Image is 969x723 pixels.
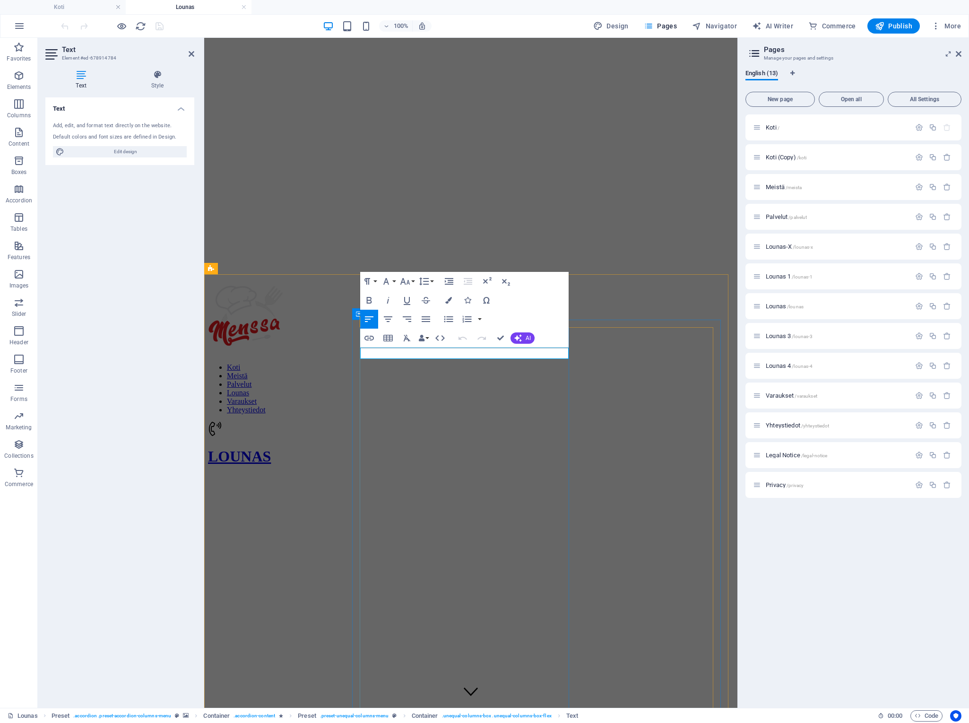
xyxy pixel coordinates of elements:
[910,710,943,722] button: Code
[915,123,923,131] div: Settings
[915,183,923,191] div: Settings
[878,710,903,722] h6: Session time
[745,68,778,81] span: English (13)
[766,303,804,310] span: Lounas
[279,713,283,718] i: Element contains an animation
[766,154,806,161] span: Click to open page
[360,272,378,291] button: Paragraph Format
[379,20,413,32] button: 100%
[379,329,397,348] button: Insert Table
[126,2,251,12] h4: Lounas
[52,710,579,722] nav: breadcrumb
[183,713,189,718] i: This element contains a background
[9,339,28,346] p: Header
[497,272,515,291] button: Subscript
[763,452,910,458] div: Legal Notice/legal-notice
[943,213,951,221] div: Remove
[418,22,426,30] i: On resize automatically adjust zoom level to fit chosen device.
[10,225,27,233] p: Tables
[52,710,70,722] span: Click to select. Double-click to edit
[442,710,552,722] span: . unequal-columns-box .unequal-columns-box-flex
[234,710,275,722] span: . accordion-content
[943,421,951,429] div: Remove
[915,243,923,251] div: Settings
[7,83,31,91] p: Elements
[459,291,476,310] button: Icons
[763,363,910,369] div: Lounas 4/lounas-4
[929,183,937,191] div: Duplicate
[764,45,961,54] h2: Pages
[477,291,495,310] button: Special Characters
[392,713,397,718] i: This element is a customizable preset
[745,92,815,107] button: New page
[589,18,632,34] div: Design (Ctrl+Alt+Y)
[298,710,316,722] span: Click to select. Double-click to edit
[379,291,397,310] button: Italic (Ctrl+I)
[9,282,29,289] p: Images
[929,392,937,400] div: Duplicate
[688,18,741,34] button: Navigator
[763,184,910,190] div: Meistä/meista
[766,332,813,340] span: Click to open page
[45,70,121,90] h4: Text
[793,244,813,250] span: /lounas-x
[778,125,779,131] span: /
[929,302,937,310] div: Duplicate
[915,213,923,221] div: Settings
[943,392,951,400] div: Remove
[797,155,807,160] span: /koti
[175,713,179,718] i: This element is a customizable preset
[867,18,920,34] button: Publish
[11,168,27,176] p: Boxes
[763,303,910,309] div: Lounas/lounas
[53,133,187,141] div: Default colors and font sizes are defined in Design.
[53,146,187,157] button: Edit design
[203,710,230,722] span: Click to select. Double-click to edit
[476,310,484,329] button: Ordered List
[875,21,912,31] span: Publish
[801,423,830,428] span: /yhteystiedot
[915,272,923,280] div: Settings
[763,214,910,220] div: Palvelut/palvelut
[5,480,33,488] p: Commerce
[787,304,804,309] span: /lounas
[808,21,856,31] span: Commerce
[931,21,961,31] span: More
[766,422,829,429] span: Click to open page
[943,243,951,251] div: Remove
[792,364,813,369] span: /lounas-4
[929,272,937,280] div: Duplicate
[398,272,416,291] button: Font Size
[7,55,31,62] p: Favorites
[915,332,923,340] div: Settings
[62,54,175,62] h3: Element #ed-678914784
[4,452,33,460] p: Collections
[67,146,184,157] span: Edit design
[805,18,860,34] button: Commerce
[644,21,677,31] span: Pages
[766,243,813,250] span: Click to open page
[801,453,828,458] span: /legal-notice
[766,481,804,488] span: Click to open page
[10,395,27,403] p: Forms
[943,362,951,370] div: Remove
[360,310,378,329] button: Align Left
[135,20,146,32] button: reload
[943,153,951,161] div: Remove
[320,710,389,722] span: . preset-unequal-columns-menu
[62,45,194,54] h2: Text
[766,362,813,369] span: Click to open page
[440,291,458,310] button: Colors
[752,21,793,31] span: AI Writer
[927,18,965,34] button: More
[440,272,458,291] button: Increase Indent
[766,183,802,191] span: Click to open page
[459,272,477,291] button: Decrease Indent
[640,18,681,34] button: Pages
[787,483,804,488] span: /privacy
[943,123,951,131] div: The startpage cannot be deleted
[745,70,961,88] div: Language Tabs
[763,244,910,250] div: Lounas-X/lounas-x
[943,183,951,191] div: Remove
[943,451,951,459] div: Remove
